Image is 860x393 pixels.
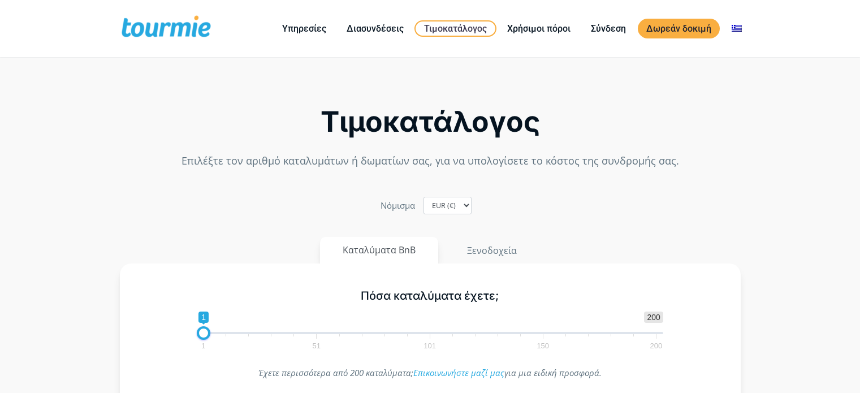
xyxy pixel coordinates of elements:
span: 150 [535,343,551,348]
label: Nόμισμα [381,198,415,213]
a: Επικοινωνήστε μαζί μας [413,367,504,378]
button: Ξενοδοχεία [444,237,540,264]
h2: Τιμοκατάλογος [120,109,741,135]
p: Έχετε περισσότερα από 200 καταλύματα; για μια ειδική προσφορά. [197,365,663,381]
span: 51 [311,343,322,348]
span: 1 [198,312,209,323]
a: Τιμοκατάλογος [414,20,496,37]
a: Χρήσιμοι πόροι [499,21,579,36]
a: Δωρεάν δοκιμή [638,19,720,38]
p: Επιλέξτε τον αριθμό καταλυμάτων ή δωματίων σας, για να υπολογίσετε το κόστος της συνδρομής σας. [120,153,741,169]
span: 101 [422,343,438,348]
h5: Πόσα καταλύματα έχετε; [197,289,663,303]
span: 200 [644,312,663,323]
a: Διασυνδέσεις [338,21,412,36]
button: Καταλύματα BnB [320,237,438,264]
span: 200 [649,343,664,348]
span: 1 [200,343,207,348]
a: Υπηρεσίες [274,21,335,36]
a: Σύνδεση [582,21,634,36]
